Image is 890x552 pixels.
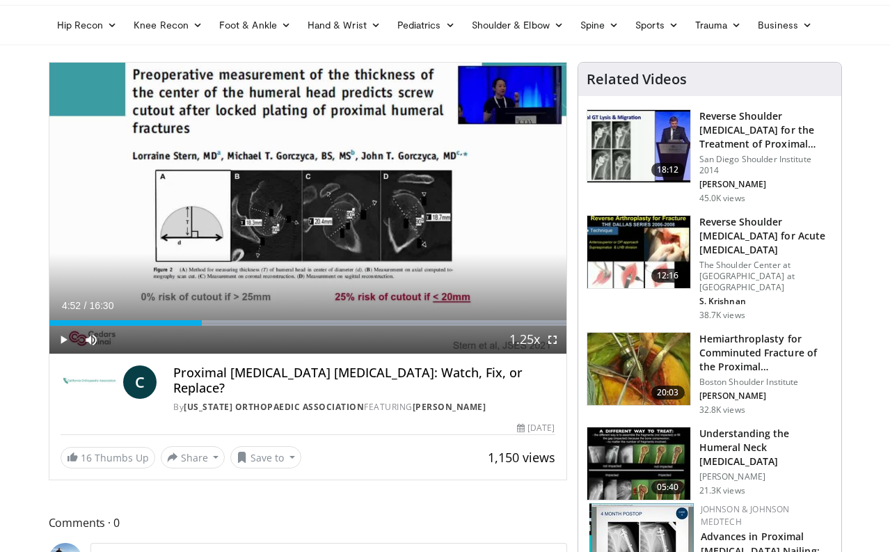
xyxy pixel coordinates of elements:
[539,326,566,354] button: Fullscreen
[701,503,790,528] a: Johnson & Johnson MedTech
[699,332,833,374] h3: Hemiarthroplasty for Comminuted Fracture of the Proximal [MEDICAL_DATA]
[587,216,690,288] img: butch_reverse_arthroplasty_3.png.150x105_q85_crop-smart_upscale.jpg
[49,11,126,39] a: Hip Recon
[651,480,685,494] span: 05:40
[699,404,745,416] p: 32.8K views
[572,11,627,39] a: Spine
[49,63,566,354] video-js: Video Player
[184,401,364,413] a: [US_STATE] Orthopaedic Association
[123,365,157,399] a: C
[587,427,690,500] img: 458b1cc2-2c1d-4c47-a93d-754fd06d380f.150x105_q85_crop-smart_upscale.jpg
[81,451,92,464] span: 16
[587,109,833,204] a: 18:12 Reverse Shoulder [MEDICAL_DATA] for the Treatment of Proximal Humeral … San Diego Shoulder ...
[299,11,389,39] a: Hand & Wrist
[173,365,555,395] h4: Proximal [MEDICAL_DATA] [MEDICAL_DATA]: Watch, Fix, or Replace?
[699,471,833,482] p: [PERSON_NAME]
[89,300,113,311] span: 16:30
[699,215,833,257] h3: Reverse Shoulder [MEDICAL_DATA] for Acute [MEDICAL_DATA]
[389,11,463,39] a: Pediatrics
[627,11,687,39] a: Sports
[211,11,299,39] a: Foot & Ankle
[699,427,833,468] h3: Understanding the Humeral Neck [MEDICAL_DATA]
[699,485,745,496] p: 21.3K views
[77,326,105,354] button: Mute
[488,449,555,466] span: 1,150 views
[651,386,685,400] span: 20:03
[463,11,572,39] a: Shoulder & Elbow
[587,332,833,416] a: 20:03 Hemiarthroplasty for Comminuted Fracture of the Proximal [MEDICAL_DATA] Boston Shoulder Ins...
[517,422,555,434] div: [DATE]
[651,269,685,283] span: 12:16
[587,427,833,500] a: 05:40 Understanding the Humeral Neck [MEDICAL_DATA] [PERSON_NAME] 21.3K views
[749,11,820,39] a: Business
[62,300,81,311] span: 4:52
[687,11,750,39] a: Trauma
[413,401,486,413] a: [PERSON_NAME]
[49,514,567,532] span: Comments 0
[587,71,687,88] h4: Related Videos
[699,179,833,190] p: [PERSON_NAME]
[49,326,77,354] button: Play
[587,215,833,321] a: 12:16 Reverse Shoulder [MEDICAL_DATA] for Acute [MEDICAL_DATA] The Shoulder Center at [GEOGRAPHIC...
[651,163,685,177] span: 18:12
[699,391,833,402] p: [PERSON_NAME]
[699,310,745,321] p: 38.7K views
[511,326,539,354] button: Playback Rate
[173,401,555,413] div: By FEATURING
[587,110,690,182] img: Q2xRg7exoPLTwO8X4xMDoxOjA4MTsiGN.150x105_q85_crop-smart_upscale.jpg
[699,154,833,176] p: San Diego Shoulder Institute 2014
[699,377,833,388] p: Boston Shoulder Institute
[230,446,301,468] button: Save to
[161,446,225,468] button: Share
[699,109,833,151] h3: Reverse Shoulder [MEDICAL_DATA] for the Treatment of Proximal Humeral …
[699,296,833,307] p: S. Krishnan
[699,260,833,293] p: The Shoulder Center at [GEOGRAPHIC_DATA] at [GEOGRAPHIC_DATA]
[587,333,690,405] img: 10442_3.png.150x105_q85_crop-smart_upscale.jpg
[699,193,745,204] p: 45.0K views
[61,365,118,399] img: California Orthopaedic Association
[84,300,87,311] span: /
[61,447,155,468] a: 16 Thumbs Up
[125,11,211,39] a: Knee Recon
[49,320,566,326] div: Progress Bar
